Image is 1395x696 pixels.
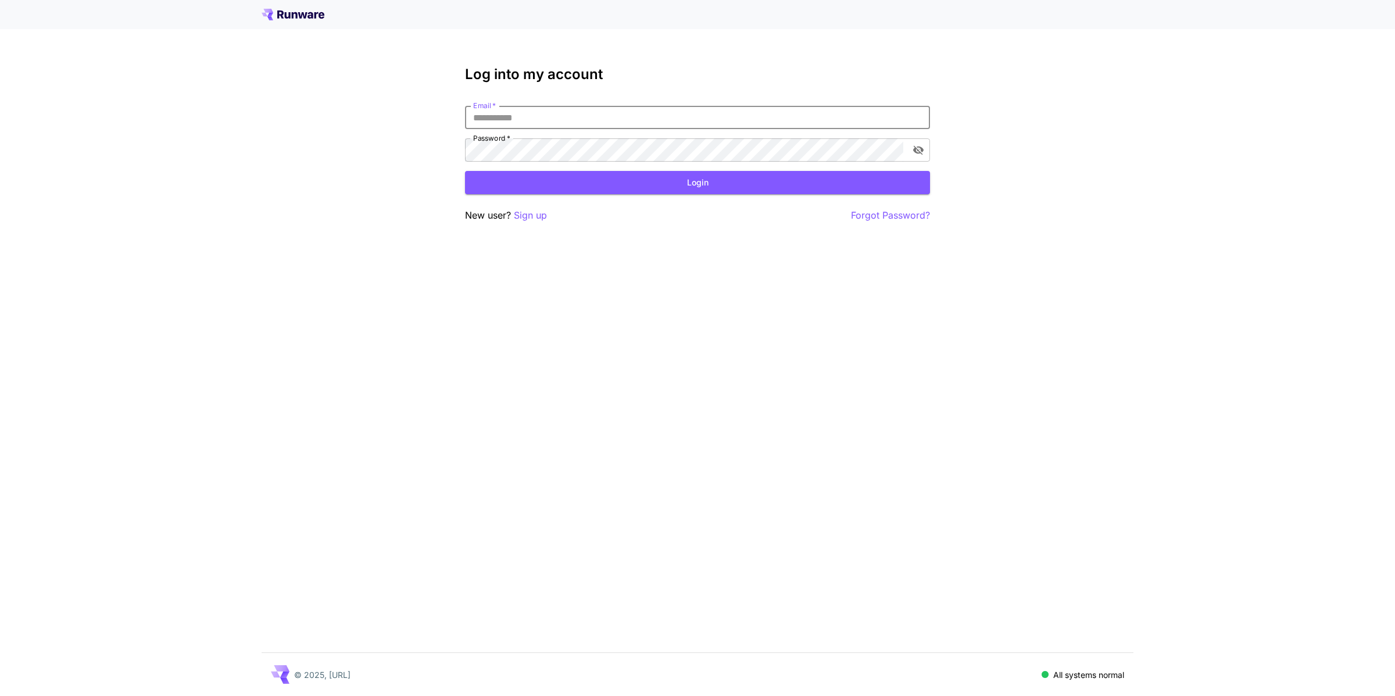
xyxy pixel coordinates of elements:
[473,101,496,110] label: Email
[473,133,510,143] label: Password
[465,208,547,223] p: New user?
[465,171,930,195] button: Login
[465,66,930,83] h3: Log into my account
[294,669,350,681] p: © 2025, [URL]
[851,208,930,223] button: Forgot Password?
[1053,669,1124,681] p: All systems normal
[514,208,547,223] button: Sign up
[908,140,929,160] button: toggle password visibility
